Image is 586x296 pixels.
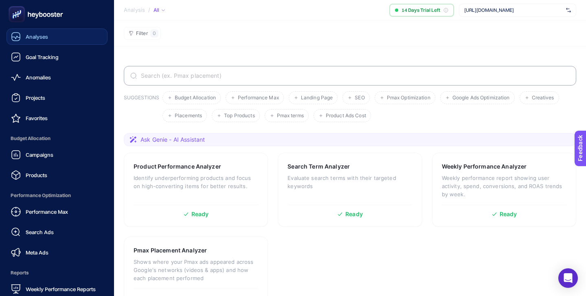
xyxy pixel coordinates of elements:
[124,7,145,13] span: Analysis
[26,74,51,81] span: Anomalies
[278,153,422,227] a: Search Term AnalyzerEvaluate search terms with their targeted keywordsReady
[558,268,578,288] div: Open Intercom Messenger
[288,162,350,171] h3: Search Term Analyzer
[500,211,517,217] span: Ready
[288,174,412,190] p: Evaluate search terms with their targeted keywords
[154,7,165,13] div: All
[7,49,108,65] a: Goal Tracking
[26,94,45,101] span: Projects
[566,6,571,14] img: svg%3e
[402,7,440,13] span: 14 Days Trial Left
[26,249,48,256] span: Meta Ads
[26,33,48,40] span: Analyses
[26,229,54,235] span: Search Ads
[139,72,570,79] input: Search
[326,113,366,119] span: Product Ads Cost
[134,258,258,282] p: Shows where your Pmax ads appeared across Google's networks (videos & apps) and how each placemen...
[7,29,108,45] a: Analyses
[26,172,47,178] span: Products
[7,204,108,220] a: Performance Max
[7,69,108,86] a: Anomalies
[26,208,68,215] span: Performance Max
[124,27,161,40] button: Filter0
[26,54,59,60] span: Goal Tracking
[224,113,255,119] span: Top Products
[7,110,108,126] a: Favorites
[175,95,216,101] span: Budget Allocation
[26,151,53,158] span: Campaigns
[345,211,363,217] span: Ready
[7,224,108,240] a: Search Ads
[7,187,108,204] span: Performance Optimization
[301,95,333,101] span: Landing Page
[464,7,563,13] span: [URL][DOMAIN_NAME]
[355,95,364,101] span: SEO
[26,115,48,121] span: Favorites
[442,162,527,171] h3: Weekly Performance Analyzer
[7,130,108,147] span: Budget Allocation
[7,167,108,183] a: Products
[148,7,150,13] span: /
[7,244,108,261] a: Meta Ads
[136,31,148,37] span: Filter
[153,30,156,37] span: 0
[238,95,279,101] span: Performance Max
[140,136,205,144] span: Ask Genie - AI Assistant
[277,113,304,119] span: Pmax terms
[134,162,221,171] h3: Product Performance Analyzer
[191,211,209,217] span: Ready
[124,153,268,227] a: Product Performance AnalyzerIdentify underperforming products and focus on high-converting items ...
[5,2,31,9] span: Feedback
[175,113,202,119] span: Placements
[134,246,207,254] h3: Pmax Placement Analyzer
[7,147,108,163] a: Campaigns
[442,174,566,198] p: Weekly performance report showing user activity, spend, conversions, and ROAS trends by week.
[124,94,159,122] h3: SUGGESTIONS
[532,95,554,101] span: Creatives
[432,153,576,227] a: Weekly Performance AnalyzerWeekly performance report showing user activity, spend, conversions, a...
[387,95,430,101] span: Pmax Optimization
[134,174,258,190] p: Identify underperforming products and focus on high-converting items for better results.
[7,90,108,106] a: Projects
[7,265,108,281] span: Reports
[452,95,510,101] span: Google Ads Optimization
[26,286,96,292] span: Weekly Performance Reports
